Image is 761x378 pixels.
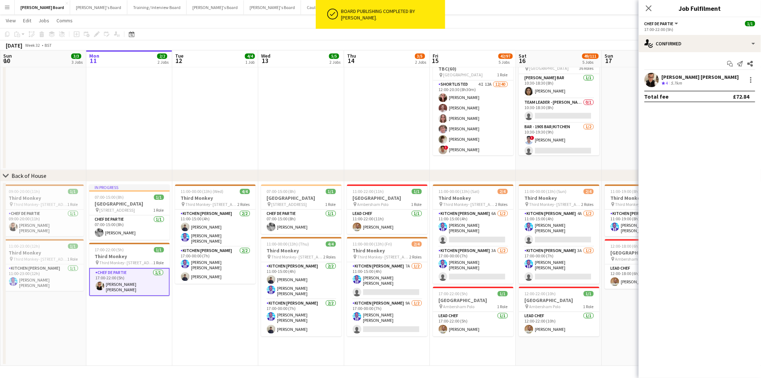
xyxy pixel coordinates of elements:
[615,202,669,207] span: Third Monkey- [STREET_ADDRESS]
[244,0,301,14] button: [PERSON_NAME]'s Board
[519,312,600,337] app-card-role: Lead Chef1/112:00-22:00 (10h)[PERSON_NAME]
[9,189,40,194] span: 09:00-20:00 (11h)
[154,195,164,200] span: 1/1
[261,195,342,202] h3: [GEOGRAPHIC_DATA]
[497,72,508,78] span: 1 Role
[347,195,428,202] h3: [GEOGRAPHIC_DATA]
[357,202,389,207] span: Ambersham Polo
[583,60,598,65] div: 5 Jobs
[411,202,422,207] span: 1 Role
[347,210,428,234] app-card-role: Lead Chef1/111:00-22:00 (11h)[PERSON_NAME]
[89,243,170,296] app-job-card: 17:00-22:00 (5h)1/1Third Monkey Third Monkey- [STREET_ADDRESS]1 RoleChef de Partie1/117:00-22:00 ...
[611,189,640,194] span: 11:00-19:00 (8h)
[154,247,164,253] span: 1/1
[186,202,238,207] span: Third Monkey- [STREET_ADDRESS]
[644,27,755,32] div: 17:00-22:00 (5h)
[530,136,534,140] span: !
[347,185,428,234] div: 11:00-22:00 (11h)1/1[GEOGRAPHIC_DATA] Ambersham Polo1 RoleLead Chef1/111:00-22:00 (11h)[PERSON_NAME]
[3,250,84,256] h3: Third Monkey
[267,189,296,194] span: 07:00-15:00 (8h)
[95,247,124,253] span: 17:00-22:00 (5h)
[89,53,99,59] span: Mon
[433,49,514,156] app-job-card: 12:00-20:30 (8h30m)12/40[GEOGRAPHIC_DATA] Timings TBC(60) [GEOGRAPHIC_DATA]1 RoleShortlisted4I12A...
[498,189,508,194] span: 2/4
[261,248,342,254] h3: Third Monkey
[347,237,428,337] app-job-card: 11:00-00:00 (13h) (Fri)2/4Third Monkey Third Monkey- [STREET_ADDRESS]2 RolesKitchen [PERSON_NAME]...
[68,189,78,194] span: 1/1
[439,189,480,194] span: 11:00-00:00 (13h) (Sat)
[3,16,19,25] a: View
[439,291,468,297] span: 17:00-22:00 (5h)
[433,185,514,284] div: 11:00-00:00 (13h) (Sat)2/4Third Monkey Third Monkey- [STREET_ADDRESS]2 RolesKitchen [PERSON_NAME]...
[519,210,600,247] app-card-role: Kitchen [PERSON_NAME]4A1/211:00-15:00 (4h)[PERSON_NAME] [PERSON_NAME]
[433,312,514,337] app-card-role: Lead Chef1/117:00-22:00 (5h)[PERSON_NAME]
[341,8,442,21] div: Board publishing completed by [PERSON_NAME].
[14,257,68,262] span: Third Monkey- [STREET_ADDRESS]
[3,239,84,291] app-job-card: 11:00-23:00 (12h)1/1Third Monkey Third Monkey- [STREET_ADDRESS]1 RoleKitchen [PERSON_NAME]1/111:0...
[157,54,167,59] span: 2/2
[644,21,674,26] span: Chef de Partie
[187,0,244,14] button: [PERSON_NAME]'s Board
[3,210,84,237] app-card-role: Chef de Partie1/109:00-20:00 (11h)[PERSON_NAME] [PERSON_NAME]
[529,304,561,310] span: Ambersham Polo
[245,54,255,59] span: 4/4
[582,202,594,207] span: 2 Roles
[261,237,342,337] div: 11:00-00:00 (13h) (Thu)4/4Third Monkey Third Monkey- [STREET_ADDRESS]2 RolesKitchen [PERSON_NAME]...
[175,53,183,59] span: Tue
[261,185,342,234] app-job-card: 07:00-15:00 (8h)1/1[GEOGRAPHIC_DATA] [STREET_ADDRESS]1 RoleChef de Partie1/107:00-15:00 (8h)[PERS...
[662,74,739,80] div: [PERSON_NAME] [PERSON_NAME]
[433,287,514,337] div: 17:00-22:00 (5h)1/1[GEOGRAPHIC_DATA] Ambersham Polo1 RoleLead Chef1/117:00-22:00 (5h)[PERSON_NAME]
[71,54,81,59] span: 3/3
[154,260,164,266] span: 1 Role
[56,17,73,24] span: Comms
[329,60,341,65] div: 2 Jobs
[518,57,527,65] span: 16
[519,287,600,337] div: 12:00-22:00 (10h)1/1[GEOGRAPHIC_DATA] Ambersham Polo1 RoleLead Chef1/112:00-22:00 (10h)[PERSON_NAME]
[529,66,569,71] span: [GEOGRAPHIC_DATA]
[584,189,594,194] span: 2/4
[301,0,345,14] button: Cauliflower Cards
[415,60,427,65] div: 2 Jobs
[175,210,256,247] app-card-role: Kitchen [PERSON_NAME]2/211:00-15:00 (4h)[PERSON_NAME][PERSON_NAME] [PERSON_NAME]
[433,195,514,202] h3: Third Monkey
[38,17,49,24] span: Jobs
[89,201,170,207] h3: [GEOGRAPHIC_DATA]
[499,60,512,65] div: 5 Jobs
[54,16,76,25] a: Comms
[261,262,342,300] app-card-role: Kitchen [PERSON_NAME]2/211:00-15:00 (4h)[PERSON_NAME][PERSON_NAME] [PERSON_NAME]
[3,53,12,59] span: Sun
[519,123,600,158] app-card-role: Bar - 1905 Bar/Kitchen1/210:30-19:30 (9h)![PERSON_NAME]
[444,146,448,150] span: !
[89,185,170,240] div: In progress07:00-15:00 (8h)1/1[GEOGRAPHIC_DATA] [STREET_ADDRESS]1 RoleChef de Partie1/107:00-15:0...
[24,42,42,48] span: Week 32
[68,202,78,207] span: 1 Role
[432,57,439,65] span: 15
[347,248,428,254] h3: Third Monkey
[443,202,496,207] span: Third Monkey- [STREET_ADDRESS]
[353,242,392,247] span: 11:00-00:00 (13h) (Fri)
[245,60,255,65] div: 1 Job
[605,195,685,202] h3: Third Monkey
[23,17,31,24] span: Edit
[36,16,52,25] a: Jobs
[519,49,600,156] div: 10:30-20:00 (9h30m)27/65(64) [GEOGRAPHIC_DATA] [GEOGRAPHIC_DATA]36 Roles[PERSON_NAME] Bar1/110:30...
[605,185,685,237] div: 11:00-19:00 (8h)1/1Third Monkey Third Monkey- [STREET_ADDRESS]1 RoleKitchen [PERSON_NAME]1/111:00...
[519,185,600,284] app-job-card: 11:00-00:00 (13h) (Sun)2/4Third Monkey Third Monkey- [STREET_ADDRESS]2 RolesKitchen [PERSON_NAME]...
[415,54,425,59] span: 3/5
[238,202,250,207] span: 2 Roles
[357,255,410,260] span: Third Monkey- [STREET_ADDRESS]
[519,297,600,304] h3: [GEOGRAPHIC_DATA]
[68,257,78,262] span: 1 Role
[498,54,513,59] span: 42/97
[261,210,342,234] app-card-role: Chef de Partie1/107:00-15:00 (8h)[PERSON_NAME]
[272,202,307,207] span: [STREET_ADDRESS]
[3,185,84,237] div: 09:00-20:00 (11h)1/1Third Monkey Third Monkey- [STREET_ADDRESS]1 RoleChef de Partie1/109:00-20:00...
[605,239,685,289] app-job-card: 12:00-18:00 (6h)1/1[GEOGRAPHIC_DATA] Ambersham Polo1 RoleLead Chef1/112:00-18:00 (6h)[PERSON_NAME]
[412,242,422,247] span: 2/4
[346,57,356,65] span: 14
[326,242,336,247] span: 4/4
[529,202,582,207] span: Third Monkey- [STREET_ADDRESS]
[70,0,127,14] button: [PERSON_NAME]'s Board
